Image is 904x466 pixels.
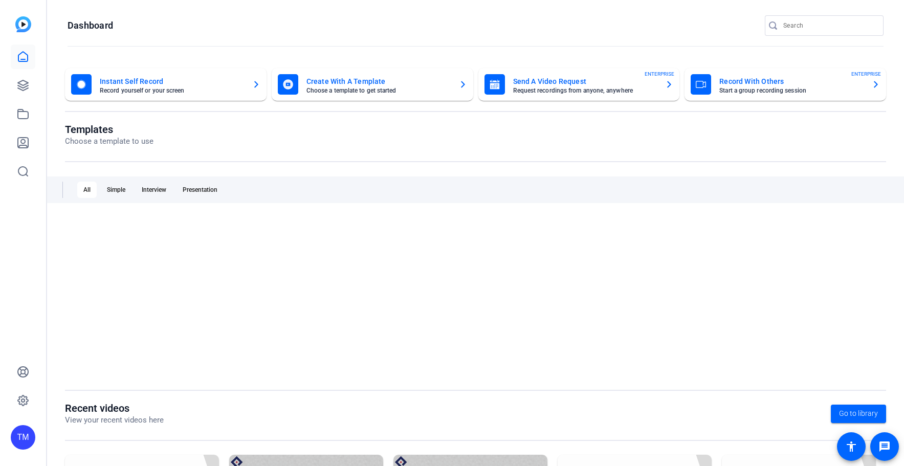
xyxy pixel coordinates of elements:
[513,75,657,87] mat-card-title: Send A Video Request
[77,182,97,198] div: All
[513,87,657,94] mat-card-subtitle: Request recordings from anyone, anywhere
[101,182,131,198] div: Simple
[100,87,244,94] mat-card-subtitle: Record yourself or your screen
[65,402,164,414] h1: Recent videos
[100,75,244,87] mat-card-title: Instant Self Record
[65,68,267,101] button: Instant Self RecordRecord yourself or your screen
[11,425,35,450] div: TM
[306,75,451,87] mat-card-title: Create With A Template
[306,87,451,94] mat-card-subtitle: Choose a template to get started
[685,68,886,101] button: Record With OthersStart a group recording sessionENTERPRISE
[272,68,473,101] button: Create With A TemplateChoose a template to get started
[645,70,674,78] span: ENTERPRISE
[719,87,864,94] mat-card-subtitle: Start a group recording session
[878,440,891,453] mat-icon: message
[65,123,153,136] h1: Templates
[65,136,153,147] p: Choose a template to use
[845,440,857,453] mat-icon: accessibility
[478,68,680,101] button: Send A Video RequestRequest recordings from anyone, anywhereENTERPRISE
[719,75,864,87] mat-card-title: Record With Others
[851,70,881,78] span: ENTERPRISE
[136,182,172,198] div: Interview
[839,408,878,419] span: Go to library
[783,19,875,32] input: Search
[68,19,113,32] h1: Dashboard
[177,182,224,198] div: Presentation
[15,16,31,32] img: blue-gradient.svg
[831,405,886,423] a: Go to library
[65,414,164,426] p: View your recent videos here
